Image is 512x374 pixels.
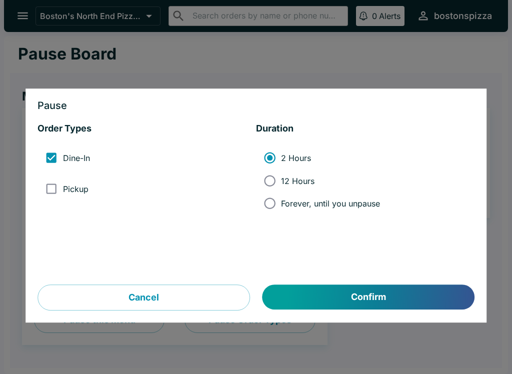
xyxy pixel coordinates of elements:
button: Confirm [262,285,474,310]
span: Forever, until you unpause [281,198,380,208]
button: Cancel [37,285,250,311]
span: Dine-In [63,153,90,163]
span: Pickup [63,184,88,194]
span: 12 Hours [281,176,314,186]
h3: Pause [37,101,474,111]
h5: Order Types [37,123,256,135]
span: 2 Hours [281,153,311,163]
h5: Duration [256,123,474,135]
